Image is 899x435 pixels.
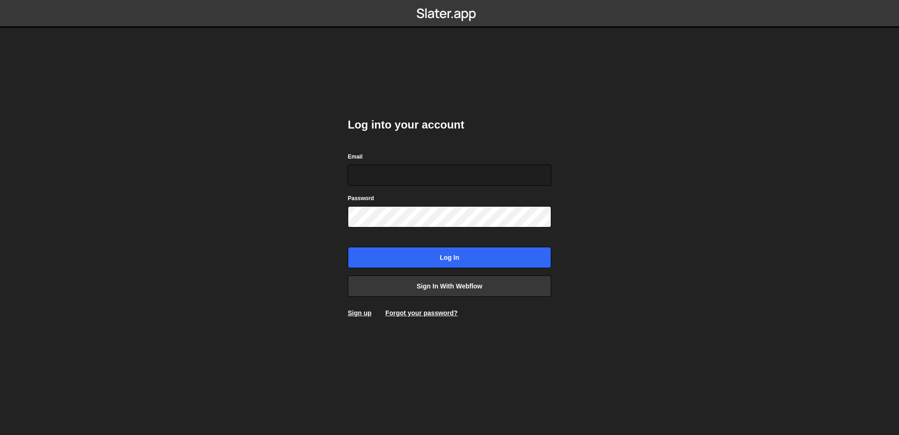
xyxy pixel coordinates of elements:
[348,194,374,203] label: Password
[385,309,457,317] a: Forgot your password?
[348,309,371,317] a: Sign up
[348,152,363,161] label: Email
[348,247,551,268] input: Log in
[348,276,551,297] a: Sign in with Webflow
[348,117,551,132] h2: Log into your account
